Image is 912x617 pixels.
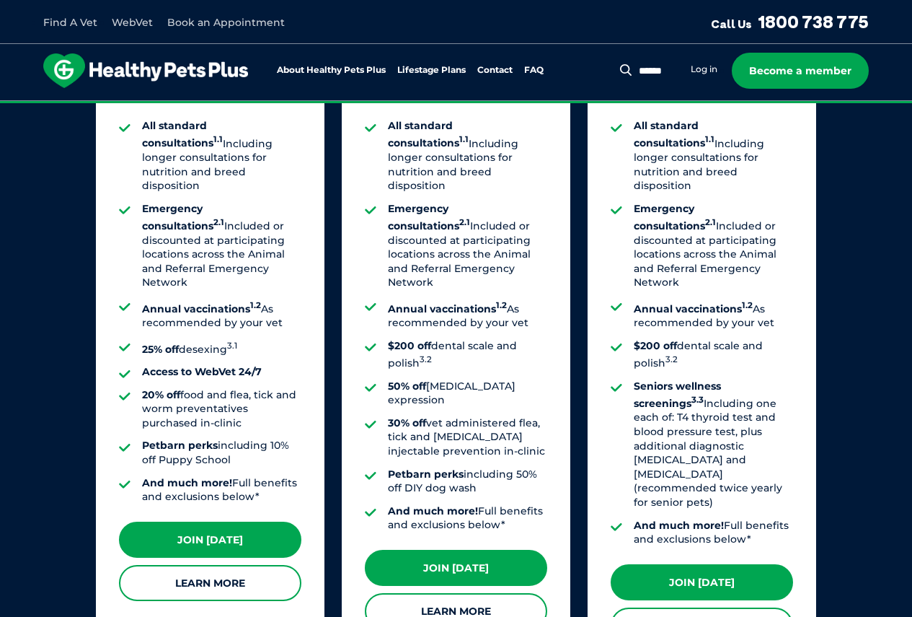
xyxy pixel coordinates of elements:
[142,388,301,431] li: food and flea, tick and worm preventatives purchased in-clinic
[691,64,717,75] a: Log in
[142,202,301,290] li: Included or discounted at participating locations across the Animal and Referral Emergency Network
[691,395,704,405] sup: 3.3
[142,476,232,489] strong: And much more!
[420,354,432,364] sup: 3.2
[119,522,301,558] a: Join [DATE]
[634,202,793,290] li: Included or discounted at participating locations across the Animal and Referral Emergency Network
[634,519,724,532] strong: And much more!
[213,135,223,145] sup: 1.1
[705,135,714,145] sup: 1.1
[634,380,793,510] li: Including one each of: T4 thyroid test and blood pressure test, plus additional diagnostic [MEDIC...
[119,565,301,601] a: Learn More
[142,119,223,149] strong: All standard consultations
[732,53,869,89] a: Become a member
[611,564,793,600] a: Join [DATE]
[388,202,470,232] strong: Emergency consultations
[634,119,793,193] li: Including longer consultations for nutrition and breed disposition
[388,468,547,496] li: including 50% off DIY dog wash
[388,380,547,408] li: [MEDICAL_DATA] expression
[496,300,507,310] sup: 1.2
[388,504,478,517] strong: And much more!
[365,550,547,586] a: Join [DATE]
[142,365,262,378] strong: Access to WebVet 24/7
[142,202,224,232] strong: Emergency consultations
[742,300,753,310] sup: 1.2
[142,299,301,331] li: As recommended by your vet
[227,341,237,351] sup: 3.1
[617,63,635,77] button: Search
[388,119,547,193] li: Including longer consultations for nutrition and breed disposition
[388,299,547,331] li: As recommended by your vet
[142,476,301,504] li: Full benefits and exclusions below*
[388,339,547,371] li: dental scale and polish
[142,119,301,193] li: Including longer consultations for nutrition and breed disposition
[711,11,869,32] a: Call Us1800 738 775
[388,504,547,533] li: Full benefits and exclusions below*
[142,388,180,401] strong: 20% off
[634,380,721,410] strong: Seniors wellness screenings
[477,66,513,75] a: Contact
[277,66,386,75] a: About Healthy Pets Plus
[142,339,301,356] li: desexing
[388,302,507,315] strong: Annual vaccinations
[524,66,544,75] a: FAQ
[388,119,469,149] strong: All standard consultations
[634,202,716,232] strong: Emergency consultations
[634,339,793,371] li: dental scale and polish
[388,468,464,481] strong: Petbarn perks
[634,119,714,149] strong: All standard consultations
[705,217,716,227] sup: 2.1
[187,101,725,114] span: Proactive, preventative wellness program designed to keep your pet healthier and happier for longer
[142,439,218,452] strong: Petbarn perks
[634,519,793,547] li: Full benefits and exclusions below*
[459,217,470,227] sup: 2.1
[142,439,301,467] li: including 10% off Puppy School
[142,302,261,315] strong: Annual vaccinations
[634,302,753,315] strong: Annual vaccinations
[167,16,285,29] a: Book an Appointment
[43,53,248,88] img: hpp-logo
[388,202,547,290] li: Included or discounted at participating locations across the Animal and Referral Emergency Network
[250,300,261,310] sup: 1.2
[634,339,677,352] strong: $200 off
[213,217,224,227] sup: 2.1
[459,135,469,145] sup: 1.1
[388,339,431,352] strong: $200 off
[142,342,179,355] strong: 25% off
[112,16,153,29] a: WebVet
[388,416,547,459] li: vet administered flea, tick and [MEDICAL_DATA] injectable prevention in-clinic
[388,416,426,429] strong: 30% off
[665,354,678,364] sup: 3.2
[397,66,466,75] a: Lifestage Plans
[43,16,97,29] a: Find A Vet
[388,380,426,393] strong: 50% off
[634,299,793,331] li: As recommended by your vet
[711,17,752,31] span: Call Us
